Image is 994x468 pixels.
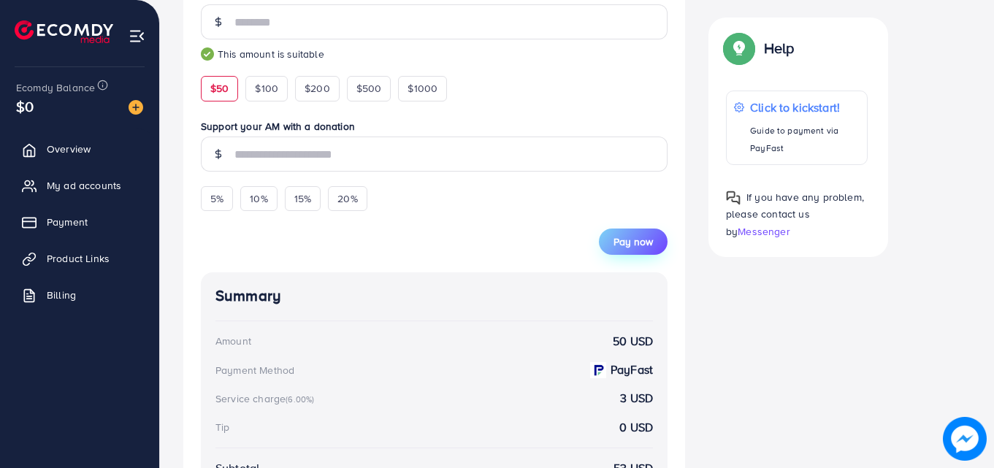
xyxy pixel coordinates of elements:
span: Payment [47,215,88,229]
span: $0 [16,96,34,117]
div: Tip [215,420,229,434]
span: If you have any problem, please contact us by [726,190,864,238]
img: Popup guide [726,35,752,61]
img: image [945,419,985,459]
span: 5% [210,191,223,206]
span: $100 [255,81,278,96]
img: Popup guide [726,191,741,205]
h4: Summary [215,287,653,305]
a: Billing [11,280,148,310]
a: Overview [11,134,148,164]
span: Ecomdy Balance [16,80,95,95]
span: $50 [210,81,229,96]
img: menu [129,28,145,45]
strong: 50 USD [613,333,653,350]
small: This amount is suitable [201,47,668,61]
span: $1000 [408,81,437,96]
button: Pay now [599,229,668,255]
p: Help [764,39,795,57]
span: 20% [337,191,357,206]
span: My ad accounts [47,178,121,193]
div: Service charge [215,391,318,406]
small: (6.00%) [286,394,314,405]
span: Overview [47,142,91,156]
span: Messenger [738,223,790,238]
div: Payment Method [215,363,294,377]
img: payment [590,362,606,378]
span: Billing [47,288,76,302]
strong: 0 USD [619,419,653,436]
span: 15% [294,191,311,206]
p: Guide to payment via PayFast [750,122,859,157]
span: Product Links [47,251,110,266]
strong: PayFast [611,361,653,378]
span: 10% [250,191,267,206]
label: Support your AM with a donation [201,119,668,134]
a: Payment [11,207,148,237]
img: guide [201,47,214,61]
img: logo [15,20,113,43]
a: My ad accounts [11,171,148,200]
div: Amount [215,334,251,348]
p: Click to kickstart! [750,99,859,116]
a: Product Links [11,244,148,273]
img: image [129,100,143,115]
span: Pay now [613,234,653,249]
strong: 3 USD [620,390,653,407]
span: $200 [305,81,330,96]
span: $500 [356,81,382,96]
